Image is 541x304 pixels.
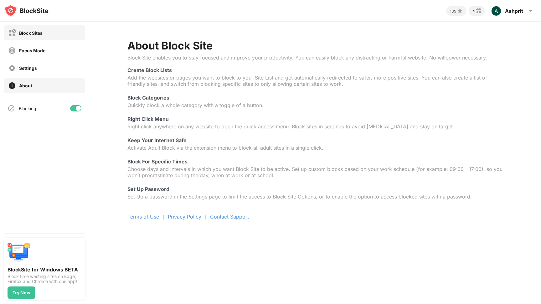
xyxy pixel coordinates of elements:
img: about-on.svg [8,82,16,90]
img: settings-off.svg [8,64,16,72]
img: points-small.svg [456,7,464,15]
div: Choose days and intervals in which you want Block Site to be active. Set up custom blocks based o... [127,166,503,178]
div: Add the websites or pages you want to block to your Site List and get automatically redirected to... [127,75,503,87]
div: Create Block Lists [127,67,503,73]
div: Try Now [13,290,30,295]
div: 4 [472,9,475,13]
div: Block For Specific Times [127,158,503,165]
img: logo-blocksite.svg [4,4,49,17]
img: blocking-icon.svg [8,105,15,112]
img: block-off.svg [8,29,16,37]
div: Ashprit [505,8,523,14]
img: reward-small.svg [475,7,482,15]
div: Quickly block a whole category with a toggle of a button. [127,102,503,108]
div: Blocking [19,106,36,111]
div: About [19,83,32,88]
span: | [205,215,206,219]
img: focus-off.svg [8,47,16,54]
div: Focus Mode [19,48,45,53]
div: Block time wasting sites on Edge, Firefox and Chrome with one app! [8,274,81,284]
div: BlockSite for Windows BETA [8,266,81,273]
div: Set Up a password in the Settings page to limit the access to Block Site Options, or to enable th... [127,193,503,200]
div: Settings [19,65,37,71]
div: About Block Site [127,39,487,52]
span: Terms of Use [127,214,159,220]
img: push-desktop.svg [8,241,30,264]
div: Set Up Password [127,186,503,192]
div: Activate Adult Block via the extension menu to block all adult sites in a single click. [127,145,503,151]
div: Block Categories [127,95,503,101]
div: Block Site enables you to stay focused and improve your productivity. You can easily block any di... [127,54,487,61]
span: Privacy Policy [168,214,201,220]
span: | [163,215,164,219]
span: Contact Support [210,214,249,220]
div: 135 [450,9,456,13]
div: Right click anywhere on any website to open the quick access menu. Block sites in seconds to avoi... [127,123,503,130]
img: ACg8ocKPqrgw1_o8qC7lKsIh89gYFtEHww7Zx7PcBBWe5zIkC4vMGg=s96-c [491,6,501,16]
div: Right Click Menu [127,116,503,122]
div: Block Sites [19,30,43,36]
div: Keep Your Internet Safe [127,137,503,143]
